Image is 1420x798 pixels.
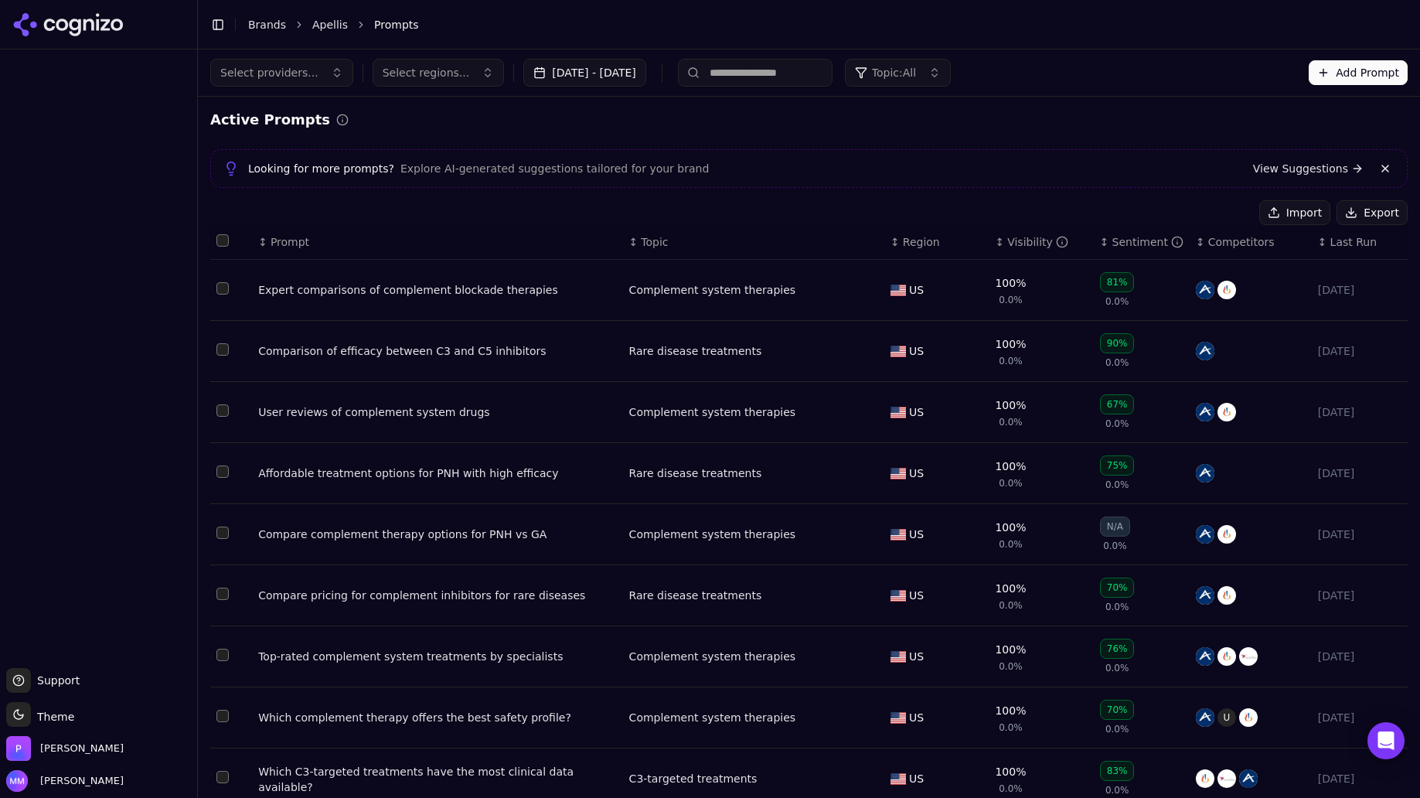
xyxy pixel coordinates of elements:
img: Perrill [6,736,31,761]
a: Compare pricing for complement inhibitors for rare diseases [258,588,616,603]
a: Complement system therapies [629,404,796,420]
img: alexion pharmaceuticals [1196,342,1214,360]
img: alexion pharmaceuticals [1196,586,1214,605]
span: 0.0% [1103,540,1127,552]
span: Perrill [40,742,124,755]
button: Select row 8 [216,710,229,722]
span: 0.0% [1105,784,1129,796]
a: User reviews of complement system drugs [258,404,616,420]
div: 75% [1100,455,1135,476]
a: Which complement therapy offers the best safety profile? [258,710,616,725]
img: US flag [890,590,906,602]
img: alexion pharmaceuticals [1196,647,1214,666]
div: 100% [995,336,1026,352]
span: U [1217,708,1236,727]
img: novartis [1217,586,1236,605]
img: tab_domain_overview_orange.svg [42,90,54,102]
th: Topic [623,225,884,260]
a: Expert comparisons of complement blockade therapies [258,282,616,298]
img: logo_orange.svg [25,25,37,37]
button: Open user button [6,770,124,792]
button: Open organization switcher [6,736,124,761]
div: Compare complement therapy options for PNH vs GA [258,527,616,542]
div: ↕Prompt [258,234,616,250]
span: 0.0% [999,477,1023,489]
h2: Active Prompts [210,109,330,131]
span: Topic: All [872,65,916,80]
img: iveric bio [1217,769,1236,788]
span: US [909,404,924,420]
span: 0.0% [999,355,1023,367]
div: 81% [1100,272,1135,292]
nav: breadcrumb [248,17,1377,32]
button: Select row 2 [216,343,229,356]
a: Apellis [312,17,348,32]
div: 100% [995,581,1026,596]
div: Open Intercom Messenger [1367,722,1405,759]
div: 70% [1100,700,1135,720]
img: alexion pharmaceuticals [1196,403,1214,421]
button: [DATE] - [DATE] [523,59,646,87]
div: Sentiment [1112,234,1183,250]
div: [DATE] [1318,771,1401,786]
span: Explore AI-generated suggestions tailored for your brand [400,161,709,176]
div: Complement system therapies [629,710,796,725]
span: Prompt [271,234,309,250]
span: Last Run [1330,234,1377,250]
img: alexion pharmaceuticals [1196,281,1214,299]
div: N/A [1100,517,1130,537]
div: ↕Topic [629,234,878,250]
button: Add Prompt [1309,60,1408,85]
div: 83% [1100,761,1135,781]
a: Brands [248,19,286,31]
div: v 4.0.25 [43,25,76,37]
a: Rare disease treatments [629,465,762,481]
div: ↕Sentiment [1100,234,1183,250]
div: 100% [995,397,1026,413]
span: 0.0% [1105,601,1129,613]
img: website_grey.svg [25,40,37,53]
div: ↕Competitors [1196,234,1306,250]
img: US flag [890,468,906,479]
span: Region [903,234,940,250]
span: US [909,282,924,298]
button: Select row 9 [216,771,229,783]
a: Affordable treatment options for PNH with high efficacy [258,465,616,481]
span: 0.0% [999,294,1023,306]
span: US [909,771,924,786]
th: brandMentionRate [989,225,1093,260]
img: alexion pharmaceuticals [1196,708,1214,727]
span: Select regions... [383,65,470,80]
div: Domain: [URL] [40,40,110,53]
span: [PERSON_NAME] [34,774,124,788]
a: C3-targeted treatments [629,771,758,786]
div: 90% [1100,333,1135,353]
span: 0.0% [999,660,1023,673]
span: 0.0% [999,783,1023,795]
div: ↕Region [890,234,982,250]
span: Looking for more prompts? [248,161,394,176]
div: 100% [995,703,1026,718]
div: [DATE] [1318,465,1401,481]
a: Complement system therapies [629,649,796,664]
img: novartis [1196,769,1214,788]
span: 0.0% [1105,418,1129,430]
div: 76% [1100,639,1135,659]
a: Which C3-targeted treatments have the most clinical data available? [258,764,616,795]
span: 0.0% [999,599,1023,612]
span: US [909,527,924,542]
img: tab_keywords_by_traffic_grey.svg [154,90,166,102]
a: Complement system therapies [629,527,796,542]
div: Complement system therapies [629,282,796,298]
th: sentiment [1094,225,1190,260]
img: US flag [890,346,906,357]
img: US flag [890,651,906,663]
img: US flag [890,407,906,418]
